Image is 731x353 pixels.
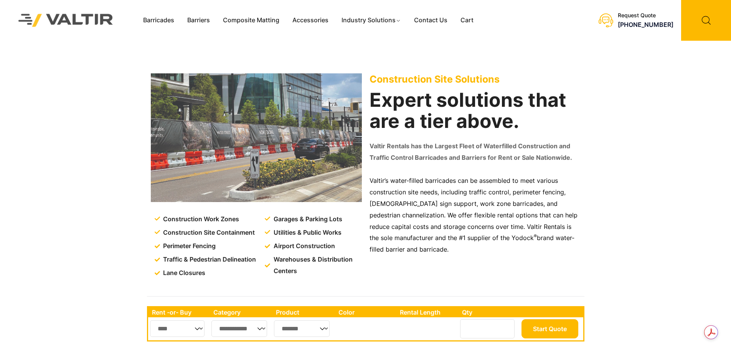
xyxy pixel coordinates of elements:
[521,319,578,338] button: Start Quote
[370,73,581,85] p: Construction Site Solutions
[454,15,480,26] a: Cart
[161,240,216,252] span: Perimeter Fencing
[408,15,454,26] a: Contact Us
[148,307,210,317] th: Rent -or- Buy
[161,227,255,239] span: Construction Site Containment
[618,21,673,28] a: [PHONE_NUMBER]
[370,141,581,164] p: Valtir Rentals has the Largest Fleet of Waterfilled Construction and Traffic Control Barricades a...
[335,307,396,317] th: Color
[335,15,408,26] a: Industry Solutions
[137,15,181,26] a: Barricades
[272,307,335,317] th: Product
[396,307,458,317] th: Rental Length
[181,15,216,26] a: Barriers
[272,227,342,239] span: Utilities & Public Works
[534,233,537,239] sup: ®
[210,307,272,317] th: Category
[161,214,239,225] span: Construction Work Zones
[272,214,342,225] span: Garages & Parking Lots
[161,267,205,279] span: Lane Closures
[272,240,335,252] span: Airport Construction
[618,12,673,19] div: Request Quote
[286,15,335,26] a: Accessories
[216,15,286,26] a: Composite Matting
[370,175,581,255] p: Valtir’s water-filled barricades can be assembled to meet various construction site needs, includ...
[458,307,519,317] th: Qty
[8,4,123,36] img: Valtir Rentals
[370,89,581,132] h2: Expert solutions that are a tier above.
[161,254,256,265] span: Traffic & Pedestrian Delineation
[272,254,363,277] span: Warehouses & Distribution Centers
